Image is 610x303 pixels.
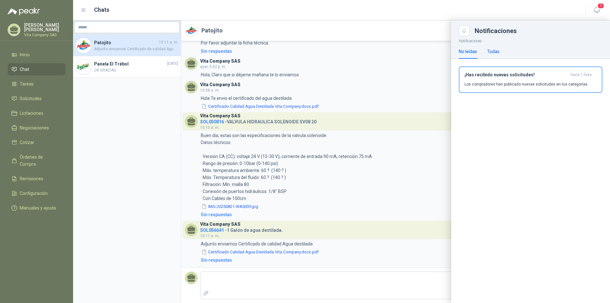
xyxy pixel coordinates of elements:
span: Tareas [20,80,34,87]
a: Cotizar [8,136,65,148]
span: 1 [597,3,604,9]
span: Órdenes de Compra [20,154,59,168]
button: ¡Has recibido nuevas solicitudes!hace 1 hora Los compradores han publicado nuevas solicitudes en ... [459,66,602,93]
span: Inicio [20,51,30,58]
a: Órdenes de Compra [8,151,65,170]
p: [PERSON_NAME] [PERSON_NAME] [24,23,65,32]
a: Inicio [8,49,65,61]
h3: ¡Has recibido nuevas solicitudes! [464,72,568,78]
img: Logo peakr [8,8,40,15]
span: Manuales y ayuda [20,204,56,211]
div: Notificaciones [475,28,602,34]
span: Negociaciones [20,124,49,131]
a: Manuales y ayuda [8,202,65,214]
p: Vita Company SAS [24,33,65,37]
span: Configuración [20,190,48,197]
h1: Chats [94,5,109,14]
a: Negociaciones [8,122,65,134]
div: No leídas [459,48,477,55]
span: Chat [20,66,29,73]
button: Close [459,25,470,36]
span: Solicitudes [20,95,42,102]
a: Tareas [8,78,65,90]
span: hace 1 hora [571,72,592,78]
a: Licitaciones [8,107,65,119]
span: Remisiones [20,175,43,182]
a: Remisiones [8,173,65,185]
button: 1 [591,4,602,16]
span: Cotizar [20,139,34,146]
p: Los compradores han publicado nuevas solicitudes en tus categorías. [464,81,588,87]
p: Notificaciones [451,36,610,44]
a: Configuración [8,187,65,199]
span: Licitaciones [20,110,43,117]
a: Solicitudes [8,93,65,105]
div: Todas [487,48,499,55]
a: Chat [8,63,65,75]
